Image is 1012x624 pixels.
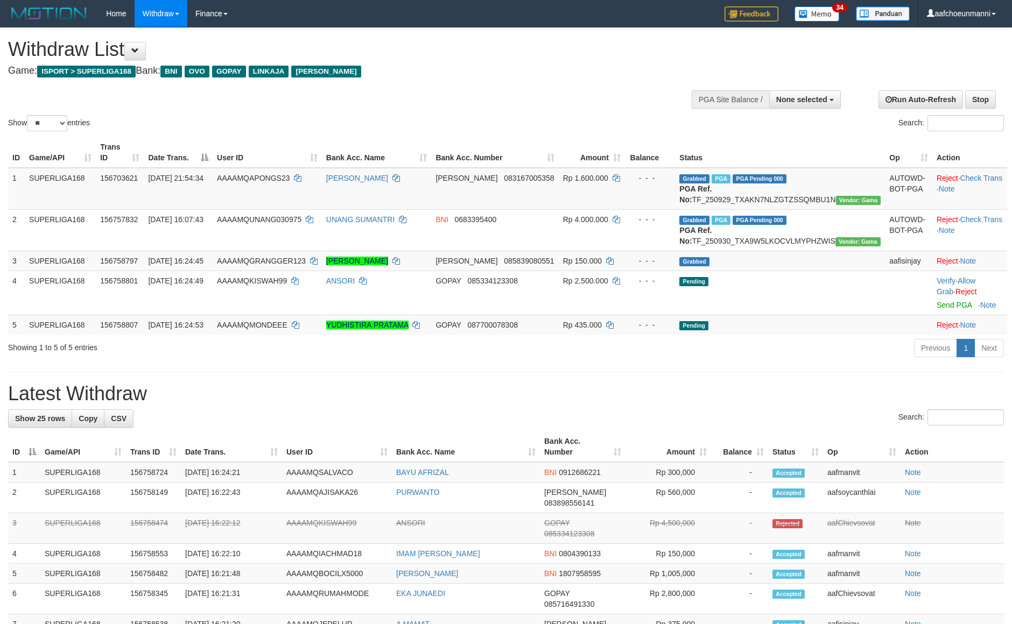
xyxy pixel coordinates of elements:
td: SUPERLIGA168 [40,513,126,544]
td: SUPERLIGA168 [25,251,96,271]
td: 156758345 [126,584,181,614]
td: aafChievsovat [823,513,901,544]
div: Showing 1 to 5 of 5 entries [8,338,413,353]
td: · [932,315,1007,335]
span: 156758807 [100,321,138,329]
td: 5 [8,564,40,584]
th: Trans ID: activate to sort column ascending [126,431,181,462]
span: · [937,276,975,296]
a: Note [939,226,955,235]
td: 156758724 [126,462,181,483]
span: GOPAY [212,66,246,77]
span: Rp 1.600.000 [563,174,608,182]
th: Game/API: activate to sort column ascending [40,431,126,462]
span: Grabbed [679,216,709,225]
span: [PERSON_NAME] [291,66,361,77]
th: Bank Acc. Number: activate to sort column ascending [431,137,558,168]
th: Date Trans.: activate to sort column descending [144,137,213,168]
span: AAAAMQAPONGS23 [217,174,290,182]
a: Note [960,257,976,265]
span: Accepted [772,469,805,478]
div: - - - [629,256,671,266]
td: AAAAMQAJISAKA26 [282,483,392,513]
th: Op: activate to sort column ascending [823,431,901,462]
td: aafmanvit [823,564,901,584]
span: GOPAY [544,589,570,598]
td: SUPERLIGA168 [40,564,126,584]
td: 156758474 [126,513,181,544]
div: - - - [629,173,671,183]
span: Accepted [772,590,805,599]
th: Status [675,137,885,168]
td: 6 [8,584,40,614]
a: Verify [937,276,955,285]
span: [PERSON_NAME] [544,488,606,497]
span: [DATE] 21:54:34 [148,174,203,182]
td: Rp 150,000 [626,544,711,564]
td: 156758553 [126,544,181,564]
th: Amount: activate to sort column ascending [559,137,625,168]
td: SUPERLIGA168 [25,209,96,251]
td: aafmanvit [823,544,901,564]
span: Rp 2.500.000 [563,276,608,285]
span: Vendor URL: https://trx31.1velocity.biz [835,237,881,246]
img: MOTION_logo.png [8,5,90,22]
span: Copy 083898556141 to clipboard [544,499,594,507]
td: aafsoycanthlai [823,483,901,513]
a: Check Trans [960,215,1003,224]
td: · · [932,271,1007,315]
td: 156758482 [126,564,181,584]
span: Grabbed [679,257,709,266]
span: AAAAMQMONDEEE [217,321,287,329]
a: Reject [937,174,958,182]
h1: Withdraw List [8,39,664,60]
td: SUPERLIGA168 [25,168,96,210]
a: [PERSON_NAME] [396,569,458,578]
span: Copy 0912686221 to clipboard [559,468,601,477]
td: 2 [8,483,40,513]
a: EKA JUNAEDI [396,589,445,598]
span: LINKAJA [249,66,289,77]
a: CSV [104,409,133,428]
span: OVO [185,66,209,77]
a: PURWANTO [396,488,440,497]
td: - [711,544,768,564]
span: Copy 085839080551 to clipboard [504,257,554,265]
a: Note [960,321,976,329]
a: Note [939,185,955,193]
a: Run Auto-Refresh [879,90,963,109]
span: AAAAMQUNANG030975 [217,215,301,224]
a: Note [905,589,921,598]
span: Show 25 rows [15,414,65,423]
button: None selected [769,90,841,109]
span: PGA Pending [733,216,786,225]
a: ANSORI [326,276,355,285]
td: SUPERLIGA168 [40,483,126,513]
td: · [932,251,1007,271]
td: AUTOWD-BOT-PGA [885,168,932,210]
td: · · [932,168,1007,210]
td: [DATE] 16:21:31 [181,584,282,614]
span: Copy 0683395400 to clipboard [454,215,496,224]
h1: Latest Withdraw [8,383,1004,405]
th: ID [8,137,25,168]
span: 156758797 [100,257,138,265]
span: AAAAMQKISWAH99 [217,276,287,285]
a: Reject [955,287,977,296]
span: [DATE] 16:24:49 [148,276,203,285]
td: 1 [8,168,25,210]
a: Note [905,549,921,558]
span: Marked by aafsoycanthlai [712,216,730,225]
span: Accepted [772,570,805,579]
td: - [711,483,768,513]
td: SUPERLIGA168 [40,544,126,564]
span: None selected [776,95,827,104]
th: Trans ID: activate to sort column ascending [96,137,144,168]
a: Stop [965,90,996,109]
span: Copy 085334123308 to clipboard [544,529,594,538]
a: Send PGA [937,301,972,309]
a: Note [905,468,921,477]
div: - - - [629,214,671,225]
a: Note [905,488,921,497]
span: Copy 085716491330 to clipboard [544,600,594,608]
